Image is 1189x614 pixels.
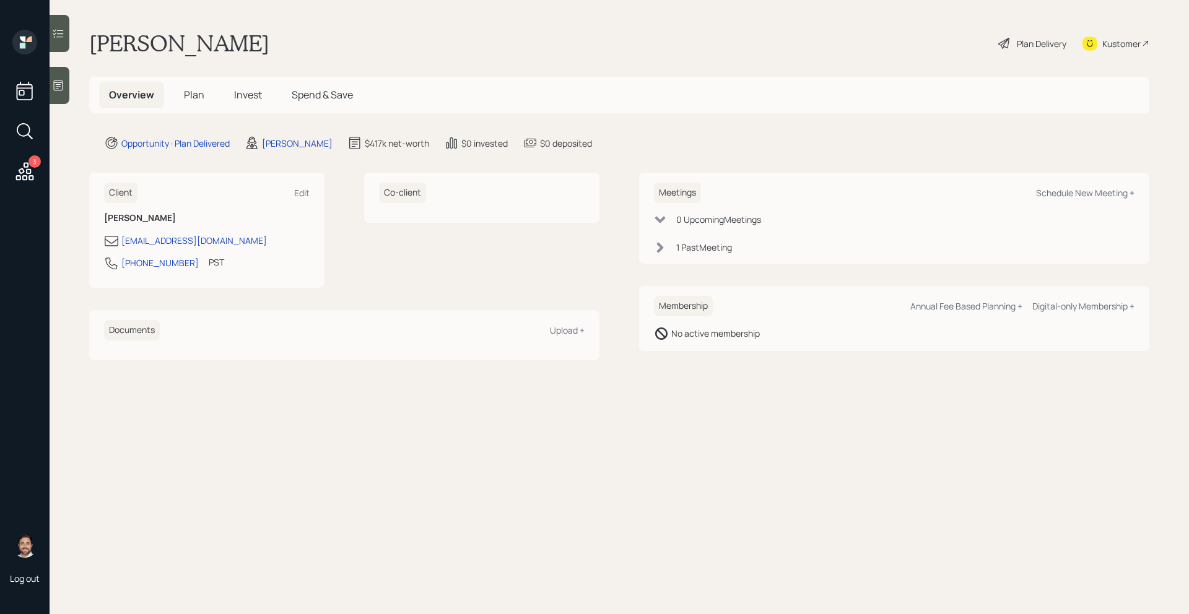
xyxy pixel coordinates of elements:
span: Spend & Save [292,88,353,102]
div: [PHONE_NUMBER] [121,256,199,269]
h6: Client [104,183,137,203]
h6: Co-client [379,183,426,203]
div: $417k net-worth [365,137,429,150]
div: Schedule New Meeting + [1036,187,1135,199]
div: $0 deposited [540,137,592,150]
h6: Meetings [654,183,701,203]
div: Kustomer [1102,37,1141,50]
span: Overview [109,88,154,102]
span: Invest [234,88,262,102]
div: Opportunity · Plan Delivered [121,137,230,150]
h1: [PERSON_NAME] [89,30,269,57]
div: 3 [28,155,41,168]
img: michael-russo-headshot.png [12,533,37,558]
div: [EMAIL_ADDRESS][DOMAIN_NAME] [121,234,267,247]
div: Log out [10,573,40,584]
div: Upload + [550,324,585,336]
h6: Documents [104,320,160,340]
h6: [PERSON_NAME] [104,213,310,223]
span: Plan [184,88,204,102]
div: Edit [294,187,310,199]
div: Plan Delivery [1017,37,1066,50]
div: [PERSON_NAME] [262,137,333,150]
h6: Membership [654,296,713,316]
div: No active membership [671,327,760,340]
div: Digital-only Membership + [1032,300,1135,312]
div: Annual Fee Based Planning + [910,300,1022,312]
div: 0 Upcoming Meeting s [676,213,761,226]
div: $0 invested [461,137,508,150]
div: PST [209,256,224,269]
div: 1 Past Meeting [676,241,732,254]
